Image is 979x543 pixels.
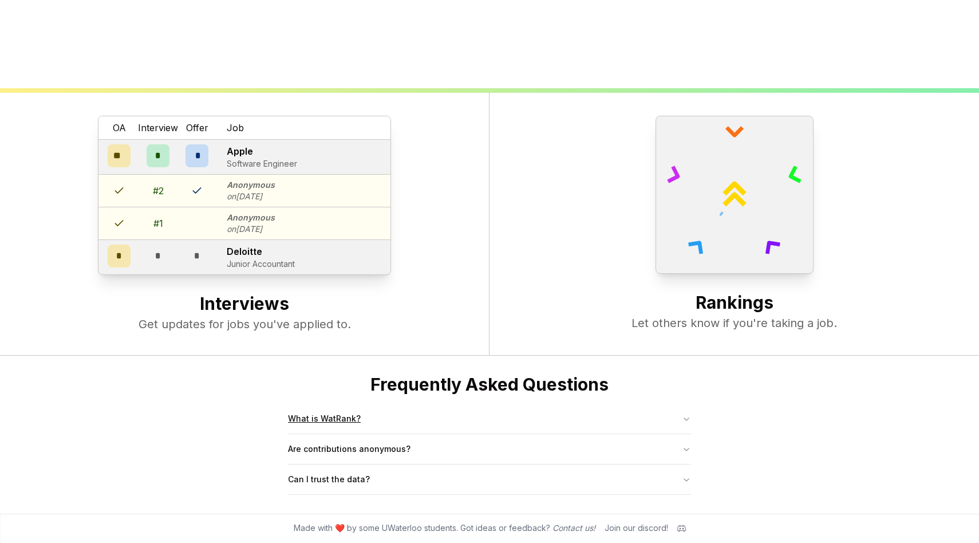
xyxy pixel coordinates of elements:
p: Junior Accountant [227,258,295,270]
h2: Frequently Asked Questions [288,374,691,395]
button: Can I trust the data? [288,465,691,494]
p: on [DATE] [227,223,275,235]
span: OA [113,121,126,135]
a: Contact us! [552,523,595,533]
p: Deloitte [227,245,295,258]
h2: Rankings [512,292,956,315]
span: Job [227,121,244,135]
p: Apple [227,144,297,158]
p: Let others know if you're taking a job. [512,315,956,331]
span: Offer [186,121,208,135]
p: Software Engineer [227,158,297,170]
p: Anonymous [227,212,275,223]
p: Get updates for jobs you've applied to. [23,316,466,332]
h2: Interviews [23,293,466,316]
span: Interview [138,121,178,135]
div: Join our discord! [605,522,668,534]
button: Are contributions anonymous? [288,434,691,464]
button: What is WatRank? [288,404,691,434]
div: # 1 [153,217,163,230]
span: Made with ❤️ by some UWaterloo students. Got ideas or feedback? [294,522,595,534]
div: # 2 [153,184,164,198]
p: Anonymous [227,179,275,191]
p: on [DATE] [227,191,275,202]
